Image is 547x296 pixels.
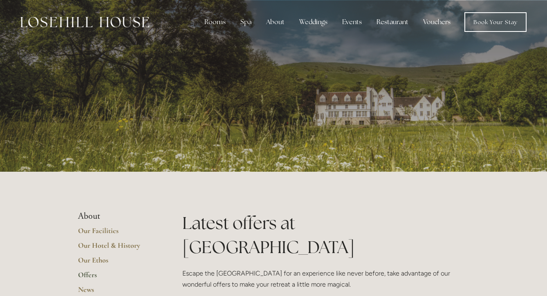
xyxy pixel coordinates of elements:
li: About [78,211,156,222]
a: Vouchers [417,14,457,30]
a: Offers [78,270,156,285]
div: Weddings [293,14,334,30]
p: Escape the [GEOGRAPHIC_DATA] for an experience like never before, take advantage of our wonderful... [182,268,469,290]
div: About [260,14,291,30]
div: Events [336,14,368,30]
div: Spa [234,14,258,30]
a: Our Ethos [78,256,156,270]
h1: Latest offers at [GEOGRAPHIC_DATA] [182,211,469,259]
img: Losehill House [20,17,149,27]
a: Our Facilities [78,226,156,241]
div: Restaurant [370,14,415,30]
a: Book Your Stay [464,12,527,32]
a: Our Hotel & History [78,241,156,256]
div: Rooms [198,14,232,30]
